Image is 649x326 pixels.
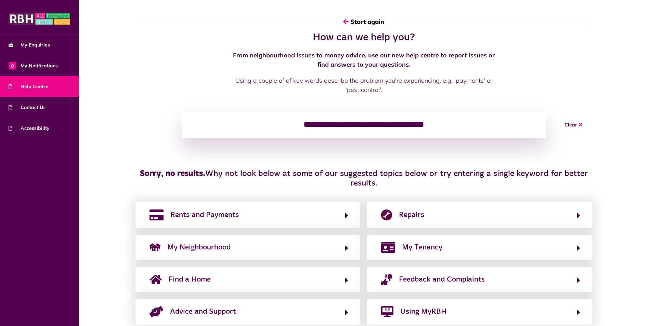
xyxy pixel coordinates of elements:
[399,209,424,220] span: Repairs
[379,274,580,285] button: Feedback and Complaints
[338,12,389,31] button: Start again
[379,242,580,253] button: My Tenancy
[228,31,500,44] h2: How can we help you?
[400,306,446,317] span: Using MyRBH
[150,242,160,253] img: neighborhood.png
[147,209,349,221] button: Rents and Payments
[170,306,236,317] span: Advice and Support
[140,169,205,178] strong: Sorry, no results.
[9,62,16,69] span: 0
[135,169,593,189] h3: Why not look below at some of our suggested topics below or try entering a single keyword for bet...
[379,306,580,317] button: Using MyRBH
[150,209,164,220] img: rents-payments.png
[9,104,46,111] span: Contact Us
[167,242,231,253] span: My Neighbourhood
[169,274,211,285] span: Find a Home
[381,242,395,253] img: my-tenancy.png
[381,306,393,317] img: desktop-solid.png
[9,125,50,132] span: Accessibility
[9,62,58,69] span: My Notifications
[381,274,392,285] img: complaints.png
[150,274,162,285] img: home-solid.svg
[147,306,349,317] button: Advice and Support
[147,242,349,253] button: My Neighbourhood
[150,306,163,317] img: advice-support-1.png
[381,209,392,220] img: report-repair.png
[233,51,495,68] strong: From neighbourhood issues to money advice, use our new help centre to report issues or find answe...
[170,209,239,220] span: Rents and Payments
[147,274,349,285] button: Find a Home
[402,242,442,253] span: My Tenancy
[9,41,50,49] span: My Enquiries
[399,274,485,285] span: Feedback and Complaints
[9,12,70,26] img: MyRBH
[556,111,590,138] button: Clear
[228,76,500,94] p: Using a couple of of key words describe the problem you're experiencing. e.g. 'payments' or 'pest...
[379,209,580,221] button: Repairs
[9,83,48,90] span: Help Centre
